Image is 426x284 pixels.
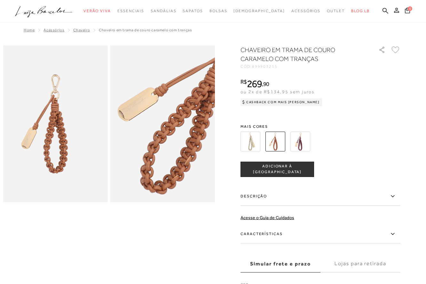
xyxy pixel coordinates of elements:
[183,9,203,13] span: Sapatos
[151,9,176,13] span: Sandálias
[252,64,278,69] span: 899903215
[183,5,203,17] a: categoryNavScreenReaderText
[403,7,412,16] button: 0
[263,81,269,87] span: 90
[241,65,368,68] div: CÓD:
[99,28,192,32] span: CHAVEIRO EM TRAMA DE COURO CARAMELO COM TRANÇAS
[117,5,144,17] a: categoryNavScreenReaderText
[351,9,370,13] span: BLOG LB
[83,5,111,17] a: categoryNavScreenReaderText
[265,132,285,151] img: CHAVEIRO EM TRAMA DE COURO CARAMELO COM TRANÇAS
[241,187,400,206] label: Descrição
[83,9,111,13] span: Verão Viva
[24,28,35,32] a: Home
[3,45,108,202] img: image
[327,5,345,17] a: categoryNavScreenReaderText
[43,28,64,32] a: Acessórios
[351,5,370,17] a: BLOG LB
[241,162,314,177] button: ADICIONAR À [GEOGRAPHIC_DATA]
[233,5,285,17] a: noSubCategoriesText
[241,132,260,151] img: CHAVEIRO EM COURO METALIZADO OURO COM METAL DOURADO
[241,215,294,220] a: Acesse o Guia de Cuidados
[233,9,285,13] span: [DEMOGRAPHIC_DATA]
[320,255,400,272] label: Lojas para retirada
[241,98,322,106] div: Cashback com Mais [PERSON_NAME]
[209,9,227,13] span: Bolsas
[241,89,314,94] span: ou 2x de R$134,95 sem juros
[110,45,215,202] img: image
[241,164,314,175] span: ADICIONAR À [GEOGRAPHIC_DATA]
[241,45,360,63] h1: CHAVEIRO EM TRAMA DE COURO CARAMELO COM TRANÇAS
[241,125,400,128] span: Mais cores
[247,78,262,89] span: 269
[117,9,144,13] span: Essenciais
[209,5,227,17] a: categoryNavScreenReaderText
[327,9,345,13] span: Outlet
[241,225,400,243] label: Características
[151,5,176,17] a: categoryNavScreenReaderText
[73,28,90,32] a: Chaveiro
[291,5,320,17] a: categoryNavScreenReaderText
[291,9,320,13] span: Acessórios
[290,132,310,151] img: CHAVEIRO EM TRAMA DE COURO MARSALA COM TRANÇAS
[241,79,247,85] i: R$
[408,6,412,11] span: 0
[241,255,320,272] label: Simular frete e prazo
[262,81,269,87] i: ,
